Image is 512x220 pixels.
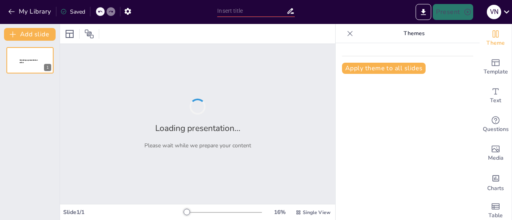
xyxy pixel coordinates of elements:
input: Insert title [217,5,286,17]
span: Media [488,154,504,163]
div: Slide 1 / 1 [63,208,185,216]
button: V N [487,4,501,20]
div: 1 [6,47,54,73]
div: Get real-time input from your audience [480,110,512,139]
span: Theme [486,39,505,48]
button: Apply theme to all slides [342,63,426,74]
div: 16 % [270,208,289,216]
span: Questions [483,125,509,134]
span: Sendsteps presentation editor [20,59,38,63]
p: Themes [356,24,472,43]
span: Template [484,67,508,76]
div: 1 [44,64,51,71]
button: Add slide [4,28,56,41]
p: Please wait while we prepare your content [144,142,251,149]
button: Export to PowerPoint [416,4,431,20]
div: V N [487,5,501,19]
div: Add ready made slides [480,53,512,81]
button: My Library [6,5,54,18]
div: Add text boxes [480,81,512,110]
span: Single View [303,209,330,216]
div: Add images, graphics, shapes or video [480,139,512,168]
h2: Loading presentation... [155,123,240,134]
span: Text [490,96,501,105]
button: Present [433,4,473,20]
span: Position [84,29,94,39]
div: Change the overall theme [480,24,512,53]
span: Table [488,211,503,220]
span: Charts [487,184,504,193]
div: Add charts and graphs [480,168,512,196]
div: Saved [60,8,85,16]
div: Layout [63,28,76,40]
